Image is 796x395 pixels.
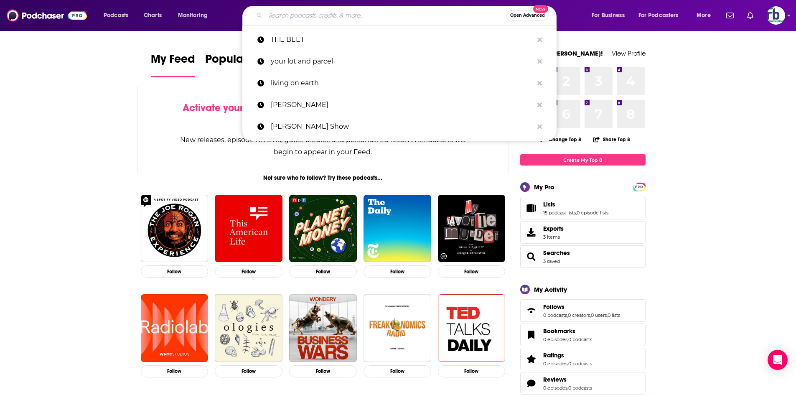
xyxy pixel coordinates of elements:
a: Searches [543,249,570,257]
span: , [607,312,608,318]
a: 0 episodes [543,385,567,391]
span: Open Advanced [510,13,545,18]
a: Follows [543,303,620,311]
button: open menu [586,9,635,22]
button: Follow [438,265,506,278]
img: Planet Money [289,195,357,262]
span: Follows [543,303,565,311]
span: Exports [523,227,540,238]
p: THE BEET [271,29,533,51]
div: New releases, episode reviews, guest credits, and personalized recommendations will begin to appe... [180,134,467,158]
span: Follows [520,299,646,322]
span: , [567,336,568,342]
span: For Business [592,10,625,21]
a: Show notifications dropdown [744,8,757,23]
a: 0 creators [568,312,590,318]
button: open menu [98,9,139,22]
a: Ratings [523,353,540,365]
a: 3 saved [543,258,560,264]
p: your lot and parcel [271,51,533,72]
span: Activate your Feed [183,102,268,114]
a: 0 episode lists [577,210,608,216]
a: Show notifications dropdown [723,8,737,23]
a: The Joe Rogan Experience [141,195,209,262]
button: Share Top 8 [593,131,631,148]
span: More [697,10,711,21]
a: 15 podcast lists [543,210,576,216]
input: Search podcasts, credits, & more... [265,9,506,22]
a: your lot and parcel [242,51,557,72]
button: Open AdvancedNew [506,10,549,20]
span: Searches [520,245,646,268]
p: Gary scott Thomas Show [271,116,533,138]
img: Business Wars [289,294,357,362]
button: Follow [364,265,431,278]
img: Freakonomics Radio [364,294,431,362]
span: 3 items [543,234,564,240]
a: [PERSON_NAME] Show [242,116,557,138]
a: Welcome [PERSON_NAME]! [520,49,603,57]
a: Lists [543,201,608,208]
button: Change Top 8 [535,134,587,145]
img: Ologies with Alie Ward [215,294,282,362]
a: Create My Top 8 [520,154,646,166]
a: View Profile [612,49,646,57]
span: Bookmarks [520,324,646,346]
p: living on earth [271,72,533,94]
span: , [590,312,591,318]
span: Exports [543,225,564,232]
a: Reviews [543,376,592,383]
a: 0 podcasts [568,336,592,342]
button: Follow [438,365,506,377]
a: 0 podcasts [543,312,567,318]
img: TED Talks Daily [438,294,506,362]
span: Monitoring [178,10,208,21]
span: Ratings [520,348,646,370]
span: , [567,312,568,318]
p: Gary scott Thomas [271,94,533,116]
img: Podchaser - Follow, Share and Rate Podcasts [7,8,87,23]
button: Follow [289,365,357,377]
a: 0 episodes [543,361,567,367]
a: Exports [520,221,646,244]
span: , [567,361,568,367]
a: THE BEET [242,29,557,51]
a: Bookmarks [543,327,592,335]
div: My Pro [534,183,554,191]
button: Follow [215,365,282,377]
span: Lists [543,201,555,208]
span: Ratings [543,352,564,359]
div: Not sure who to follow? Try these podcasts... [137,174,509,181]
div: by following Podcasts, Creators, Lists, and other Users! [180,102,467,126]
button: Follow [141,265,209,278]
a: [PERSON_NAME] [242,94,557,116]
img: Radiolab [141,294,209,362]
a: living on earth [242,72,557,94]
span: Logged in as johannarb [767,6,785,25]
button: open menu [633,9,691,22]
a: 0 lists [608,312,620,318]
img: This American Life [215,195,282,262]
a: Follows [523,305,540,316]
a: My Feed [151,52,195,77]
button: Follow [215,265,282,278]
a: My Favorite Murder with Karen Kilgariff and Georgia Hardstark [438,195,506,262]
span: Reviews [543,376,567,383]
span: New [533,5,548,13]
span: My Feed [151,52,195,71]
span: PRO [634,184,644,190]
button: Show profile menu [767,6,785,25]
a: 0 users [591,312,607,318]
div: Search podcasts, credits, & more... [250,6,565,25]
button: open menu [691,9,721,22]
span: , [567,385,568,391]
img: User Profile [767,6,785,25]
span: Podcasts [104,10,128,21]
a: PRO [634,183,644,190]
a: 0 episodes [543,336,567,342]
